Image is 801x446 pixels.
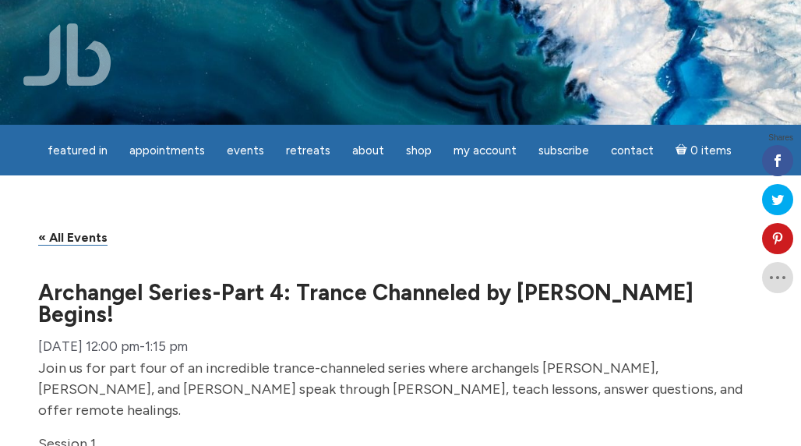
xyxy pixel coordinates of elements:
[217,136,273,166] a: Events
[120,136,214,166] a: Appointments
[38,136,117,166] a: featured in
[529,136,598,166] a: Subscribe
[38,281,763,325] h1: Archangel Series-Part 4: Trance Channeled by [PERSON_NAME] Begins!
[406,143,432,158] span: Shop
[277,136,340,166] a: Retreats
[538,143,589,158] span: Subscribe
[38,338,139,354] span: [DATE] 12:00 pm
[768,134,793,142] span: Shares
[23,23,111,86] img: Jamie Butler. The Everyday Medium
[690,145,732,157] span: 0 items
[676,143,690,158] i: Cart
[129,143,205,158] span: Appointments
[48,143,108,158] span: featured in
[352,143,384,158] span: About
[145,338,188,354] span: 1:15 pm
[611,143,654,158] span: Contact
[38,359,743,419] span: Join us for part four of an incredible trance-channeled series where archangels [PERSON_NAME], [P...
[397,136,441,166] a: Shop
[666,134,741,166] a: Cart0 items
[453,143,517,158] span: My Account
[343,136,393,166] a: About
[227,143,264,158] span: Events
[602,136,663,166] a: Contact
[38,334,188,359] div: -
[38,230,108,246] a: « All Events
[286,143,330,158] span: Retreats
[444,136,526,166] a: My Account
